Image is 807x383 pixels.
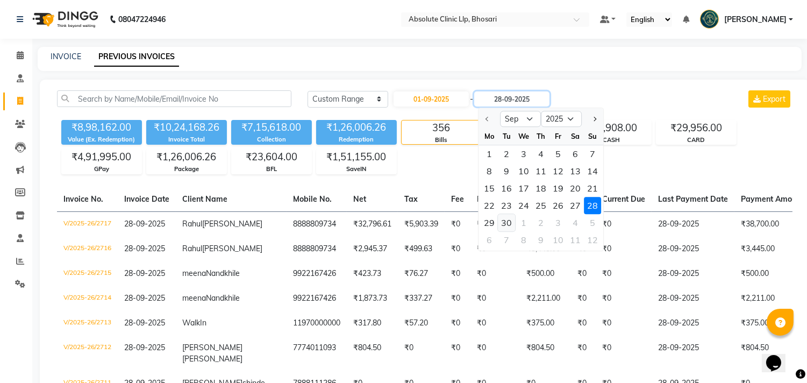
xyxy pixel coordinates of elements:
div: 24 [515,197,532,214]
div: BFL [232,165,311,174]
div: Tuesday, September 30, 2025 [498,214,515,231]
div: ₹4,91,995.00 [62,150,141,165]
span: 28-09-2025 [124,268,165,278]
td: ₹5,903.39 [398,211,445,237]
div: Saturday, October 4, 2025 [567,214,584,231]
span: Export [763,94,785,104]
td: 9922167426 [287,261,347,286]
div: ₹29,956.00 [656,120,736,136]
div: Monday, September 29, 2025 [481,214,498,231]
div: Friday, October 3, 2025 [549,214,567,231]
span: Rahul [182,219,202,229]
div: 12 [584,231,601,249]
div: 6 [567,145,584,162]
div: Saturday, September 27, 2025 [567,197,584,214]
td: ₹0 [596,286,652,311]
td: ₹0 [571,261,596,286]
span: [PERSON_NAME] [182,354,242,364]
div: Fr [549,127,567,145]
div: Tu [498,127,515,145]
td: 28-09-2025 [652,237,734,261]
div: 17 [515,180,532,197]
td: ₹0 [470,211,520,237]
span: [PERSON_NAME] [202,219,262,229]
td: ₹0 [445,261,470,286]
span: Tax [404,194,418,204]
td: V/2025-26/2716 [57,237,118,261]
div: Bills [402,136,481,145]
div: Th [532,127,549,145]
b: 08047224946 [118,4,166,34]
div: 25 [532,197,549,214]
td: ₹0 [445,237,470,261]
div: 10 [515,162,532,180]
td: 28-09-2025 [652,286,734,311]
div: Saturday, October 11, 2025 [567,231,584,249]
div: Tuesday, October 7, 2025 [498,231,515,249]
div: Thursday, October 9, 2025 [532,231,549,249]
div: 2 [498,145,515,162]
td: 8888809734 [287,211,347,237]
td: V/2025-26/2713 [57,311,118,336]
img: Shekhar Chavan [700,10,719,29]
td: 28-09-2025 [652,261,734,286]
div: Sunday, September 21, 2025 [584,180,601,197]
div: Saturday, September 20, 2025 [567,180,584,197]
div: 12 [549,162,567,180]
div: 8 [481,162,498,180]
div: 7 [498,231,515,249]
div: Mo [481,127,498,145]
span: Nandkhile [206,293,240,303]
div: 5 [584,214,601,231]
div: 8 [515,231,532,249]
td: ₹2,945.37 [347,237,398,261]
span: meena [182,268,206,278]
div: ₹1,51,155.00 [317,150,396,165]
td: V/2025-26/2714 [57,286,118,311]
div: Saturday, September 13, 2025 [567,162,584,180]
td: ₹2,211.00 [520,286,571,311]
div: Sunday, September 28, 2025 [584,197,601,214]
td: ₹0 [596,311,652,336]
div: 26 [549,197,567,214]
td: ₹0 [571,311,596,336]
span: 28-09-2025 [124,318,165,328]
td: ₹375.00 [520,311,571,336]
span: meena [182,293,206,303]
td: V/2025-26/2715 [57,261,118,286]
span: Net [353,194,366,204]
div: 4 [532,145,549,162]
div: Sunday, September 7, 2025 [584,145,601,162]
div: Thursday, September 25, 2025 [532,197,549,214]
div: Sunday, September 14, 2025 [584,162,601,180]
td: 9922167426 [287,286,347,311]
div: 3 [549,214,567,231]
span: Round Off [477,194,513,204]
div: Thursday, September 4, 2025 [532,145,549,162]
td: V/2025-26/2712 [57,336,118,371]
span: Fee [451,194,464,204]
span: [PERSON_NAME] [202,244,262,253]
td: ₹804.50 [520,336,571,371]
input: Start Date [394,91,469,107]
div: GPay [62,165,141,174]
div: Friday, September 26, 2025 [549,197,567,214]
td: ₹337.27 [398,286,445,311]
div: Friday, October 10, 2025 [549,231,567,249]
div: Monday, September 22, 2025 [481,197,498,214]
td: ₹0 [571,286,596,311]
td: ₹0 [470,286,520,311]
div: 11 [532,162,549,180]
div: 356 [402,120,481,136]
div: SaveIN [317,165,396,174]
div: 2 [532,214,549,231]
div: ₹10,24,168.26 [146,120,227,135]
td: ₹0 [445,211,470,237]
td: ₹0 [470,237,520,261]
div: Wednesday, September 3, 2025 [515,145,532,162]
div: Wednesday, October 8, 2025 [515,231,532,249]
td: ₹0 [596,336,652,371]
td: 28-09-2025 [652,336,734,371]
div: Sunday, October 5, 2025 [584,214,601,231]
td: ₹0 [398,336,445,371]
